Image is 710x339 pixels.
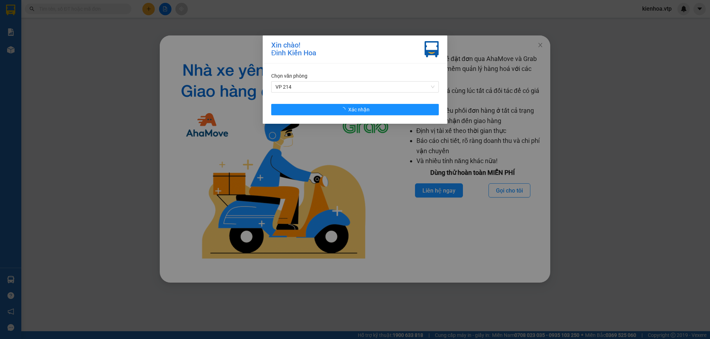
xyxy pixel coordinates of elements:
[271,104,439,115] button: Xác nhận
[271,72,439,80] div: Chọn văn phòng
[425,41,439,57] img: vxr-icon
[340,107,348,112] span: loading
[348,106,370,113] span: Xác nhận
[271,41,316,57] div: Xin chào! Đinh Kiến Hoa
[275,82,435,92] span: VP 214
